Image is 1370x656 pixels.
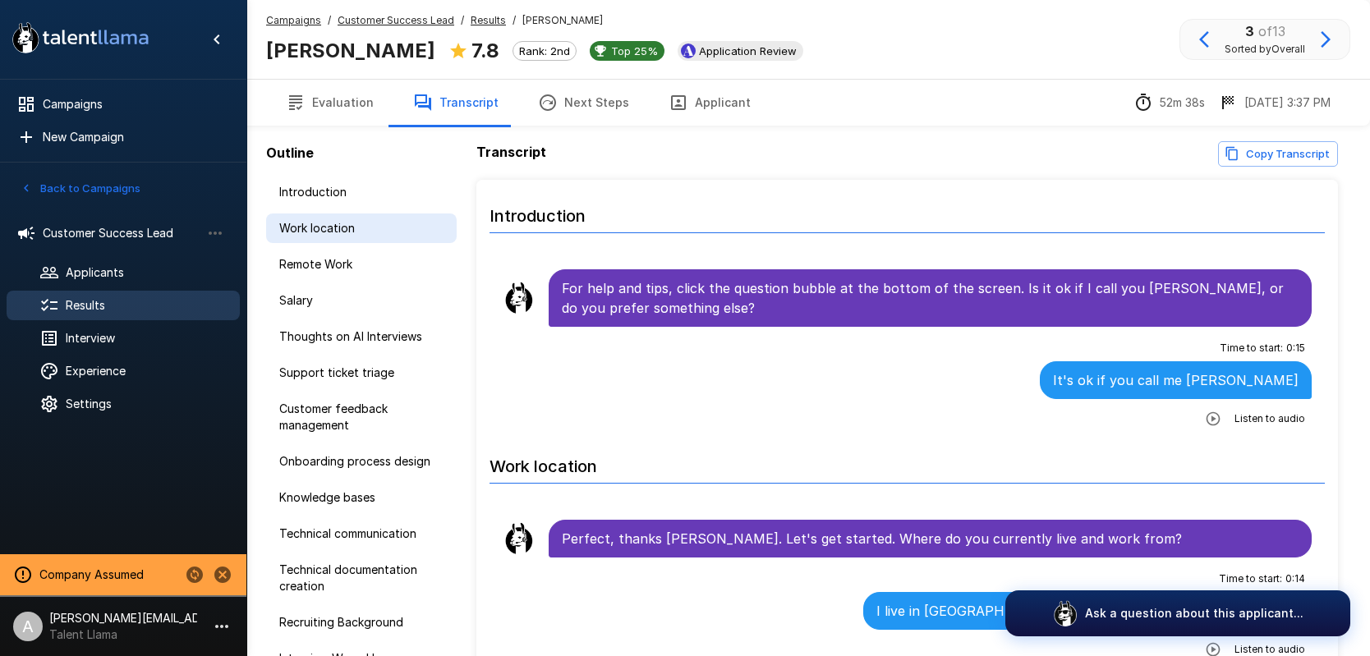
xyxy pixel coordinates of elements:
[649,80,770,126] button: Applicant
[1286,340,1305,356] span: 0 : 15
[1160,94,1205,111] p: 52m 38s
[605,44,664,57] span: Top 25%
[279,614,444,631] span: Recruiting Background
[279,256,444,273] span: Remote Work
[279,184,444,200] span: Introduction
[393,80,518,126] button: Transcript
[279,365,444,381] span: Support ticket triage
[266,358,457,388] div: Support ticket triage
[476,144,546,160] b: Transcript
[266,519,457,548] div: Technical communication
[1005,590,1350,636] button: Ask a question about this applicant...
[518,80,649,126] button: Next Steps
[266,394,457,440] div: Customer feedback management
[266,447,457,476] div: Onboarding process design
[1133,93,1205,112] div: The time between starting and completing the interview
[279,489,444,506] span: Knowledge bases
[490,440,1325,484] h6: Work location
[1258,23,1285,39] span: of 13
[266,39,435,62] b: [PERSON_NAME]
[1220,340,1283,356] span: Time to start :
[266,250,457,279] div: Remote Work
[876,601,1299,621] p: I live in [GEOGRAPHIC_DATA], [US_STATE] and I work from home.
[522,12,603,29] span: [PERSON_NAME]
[279,292,444,309] span: Salary
[279,328,444,345] span: Thoughts on AI Interviews
[266,322,457,351] div: Thoughts on AI Interviews
[471,39,499,62] b: 7.8
[692,44,803,57] span: Application Review
[503,282,536,314] img: llama_clean.png
[562,529,1299,548] p: Perfect, thanks [PERSON_NAME]. Let's get started. Where do you currently live and work from?
[266,177,457,207] div: Introduction
[1218,141,1338,167] button: Copy transcript
[338,14,454,26] u: Customer Success Lead
[1053,370,1299,390] p: It's ok if you call me [PERSON_NAME]
[513,12,516,29] span: /
[461,12,464,29] span: /
[266,608,457,637] div: Recruiting Background
[471,14,506,26] u: Results
[279,525,444,542] span: Technical communication
[266,555,457,601] div: Technical documentation creation
[279,220,444,236] span: Work location
[279,562,444,594] span: Technical documentation creation
[1245,23,1254,39] b: 3
[1218,93,1331,112] div: The date and time when the interview was completed
[1285,571,1305,587] span: 0 : 14
[490,190,1325,233] h6: Introduction
[1244,94,1331,111] p: [DATE] 3:37 PM
[328,12,331,29] span: /
[266,80,393,126] button: Evaluation
[503,522,536,555] img: llama_clean.png
[266,213,457,243] div: Work location
[513,44,576,57] span: Rank: 2nd
[279,453,444,470] span: Onboarding process design
[678,41,803,61] div: View profile in Ashby
[266,286,457,315] div: Salary
[266,483,457,512] div: Knowledge bases
[266,14,321,26] u: Campaigns
[562,278,1299,318] p: For help and tips, click the question bubble at the bottom of the screen. Is it ok if I call you ...
[1234,411,1305,427] span: Listen to audio
[1085,605,1303,622] p: Ask a question about this applicant...
[1052,600,1078,626] img: logo_glasses@2x.png
[1219,571,1282,587] span: Time to start :
[1225,41,1305,57] span: Sorted by Overall
[681,44,696,58] img: ashbyhq_logo.jpeg
[266,145,314,161] b: Outline
[279,401,444,434] span: Customer feedback management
